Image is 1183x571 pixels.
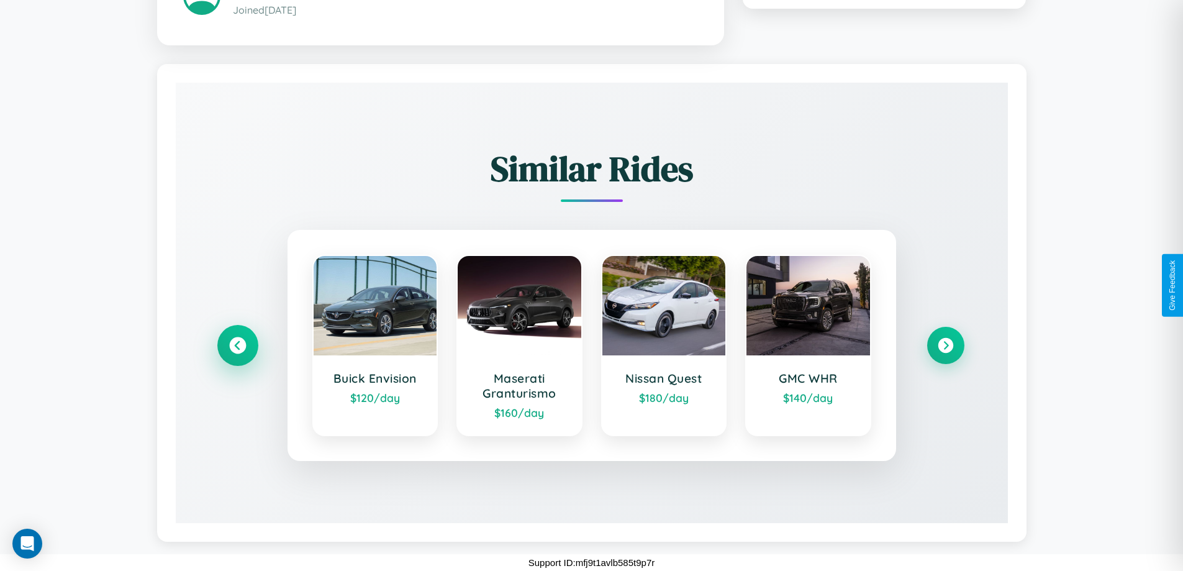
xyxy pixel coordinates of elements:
[615,391,714,404] div: $ 180 /day
[528,554,655,571] p: Support ID: mfj9t1avlb585t9p7r
[312,255,438,436] a: Buick Envision$120/day
[326,371,425,386] h3: Buick Envision
[326,391,425,404] div: $ 120 /day
[601,255,727,436] a: Nissan Quest$180/day
[470,371,569,401] h3: Maserati Granturismo
[456,255,582,436] a: Maserati Granturismo$160/day
[759,371,858,386] h3: GMC WHR
[1168,260,1177,311] div: Give Feedback
[219,145,964,193] h2: Similar Rides
[745,255,871,436] a: GMC WHR$140/day
[233,1,698,19] p: Joined [DATE]
[12,529,42,559] div: Open Intercom Messenger
[759,391,858,404] div: $ 140 /day
[615,371,714,386] h3: Nissan Quest
[470,406,569,419] div: $ 160 /day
